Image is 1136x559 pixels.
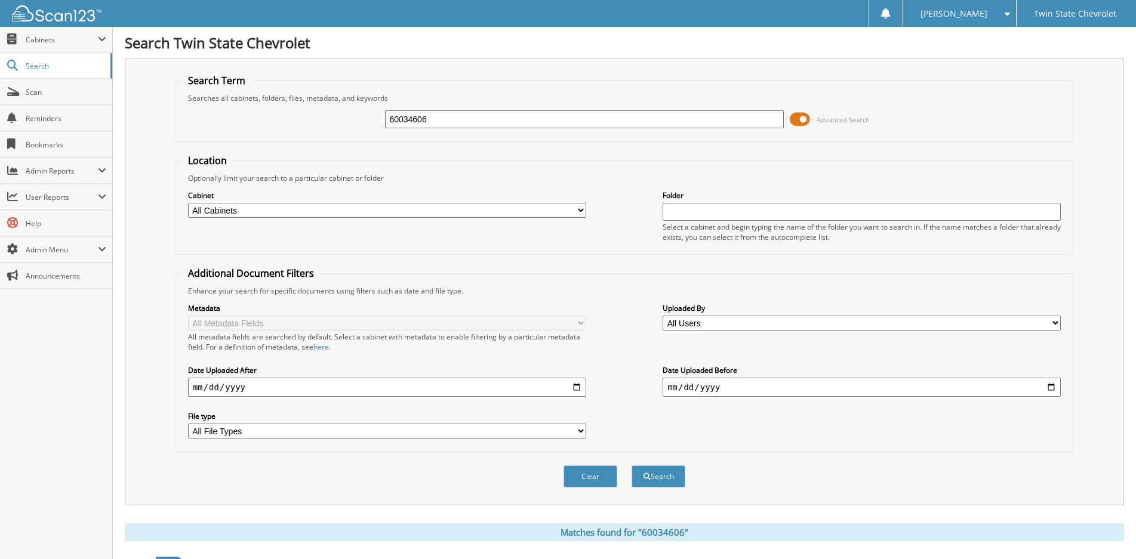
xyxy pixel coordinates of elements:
[188,190,586,200] label: Cabinet
[182,173,1067,183] div: Optionally limit your search to a particular cabinet or folder
[188,365,586,375] label: Date Uploaded After
[26,218,106,228] span: Help
[817,115,870,124] span: Advanced Search
[663,190,1061,200] label: Folder
[632,465,685,487] button: Search
[26,61,104,71] span: Search
[564,465,617,487] button: Clear
[26,271,106,281] span: Announcements
[125,33,1124,52] h1: Search Twin State Chevrolet
[26,113,106,123] span: Reminders
[188,332,586,352] div: All metadata fields are searched by default. Select a cabinet with metadata to enable filtering b...
[663,303,1061,313] label: Uploaded By
[26,140,106,150] span: Bookmarks
[188,303,586,313] label: Metadata
[663,222,1061,242] div: Select a cabinet and begin typing the name of the folder you want to search in. If the name match...
[1034,10,1116,17] span: Twin State Chevrolet
[26,192,98,202] span: User Reports
[26,87,106,97] span: Scan
[182,93,1067,103] div: Searches all cabinets, folders, files, metadata, and keywords
[182,267,320,280] legend: Additional Document Filters
[12,5,101,21] img: scan123-logo-white.svg
[188,378,586,397] input: start
[663,378,1061,397] input: end
[26,245,98,255] span: Admin Menu
[188,411,586,421] label: File type
[26,35,98,45] span: Cabinets
[921,10,987,17] span: [PERSON_NAME]
[182,154,233,167] legend: Location
[663,365,1061,375] label: Date Uploaded Before
[26,166,98,176] span: Admin Reports
[182,286,1067,296] div: Enhance your search for specific documents using filters such as date and file type.
[313,342,329,352] a: here
[125,523,1124,541] div: Matches found for "60034606"
[182,74,251,87] legend: Search Term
